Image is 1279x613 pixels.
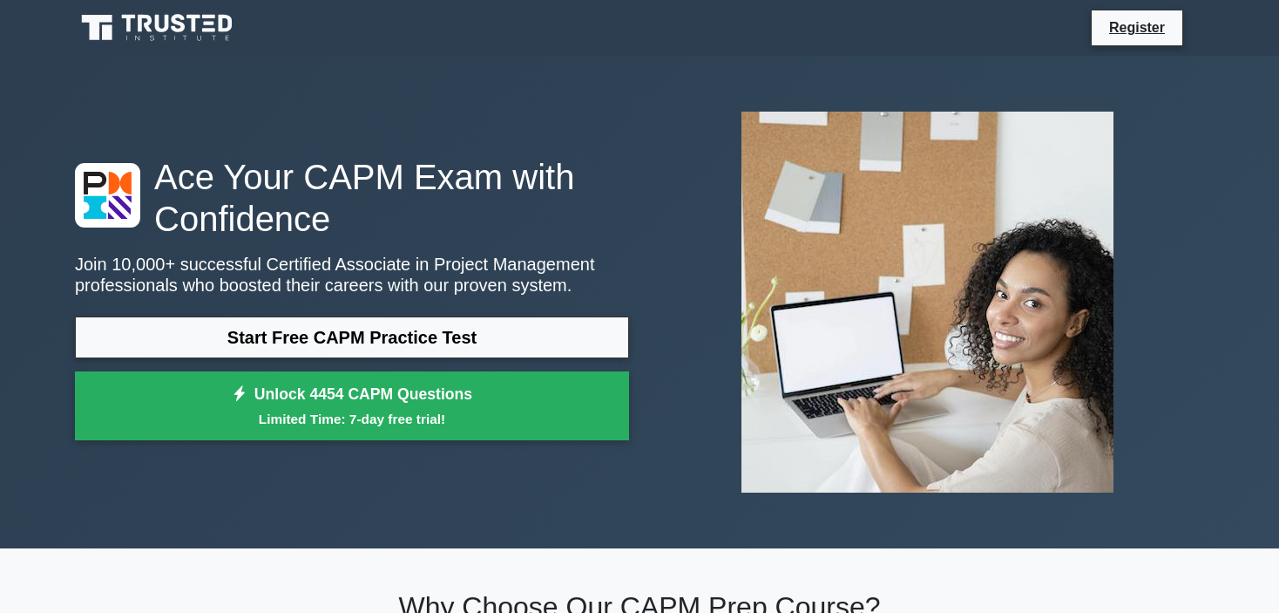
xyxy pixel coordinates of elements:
h1: Ace Your CAPM Exam with Confidence [75,156,629,240]
p: Join 10,000+ successful Certified Associate in Project Management professionals who boosted their... [75,254,629,296]
small: Limited Time: 7-day free trial! [97,409,607,429]
a: Register [1099,17,1175,38]
a: Start Free CAPM Practice Test [75,317,629,358]
a: Unlock 4454 CAPM QuestionsLimited Time: 7-day free trial! [75,371,629,441]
